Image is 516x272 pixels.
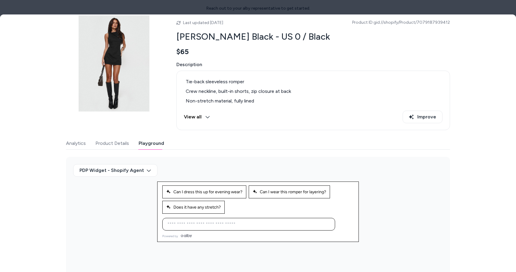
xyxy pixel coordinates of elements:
span: PDP Widget - Shopify Agent [79,167,144,174]
li: Crew neckline, built-in shorts, zip closure at back [184,88,442,95]
h2: [PERSON_NAME] Black - US 0 / Black [176,31,450,42]
button: View all [184,111,210,123]
button: Playground [139,137,164,149]
img: 0-modelinfo-nat-us2_ce6f9933-e5a9-4884-ae1f-db739f7307c2.jpg [66,15,162,112]
span: Product ID: gid://shopify/Product/7079187939412 [352,20,450,26]
button: Analytics [66,137,86,149]
button: Improve [403,111,442,123]
button: PDP Widget - Shopify Agent [73,164,157,177]
span: $65 [176,47,189,56]
span: Last updated [DATE] [183,20,223,25]
li: Tie-back sleeveless romper [184,78,442,85]
button: Product Details [95,137,129,149]
span: Description [176,61,450,68]
li: Non-stretch material, fully lined [184,97,442,105]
